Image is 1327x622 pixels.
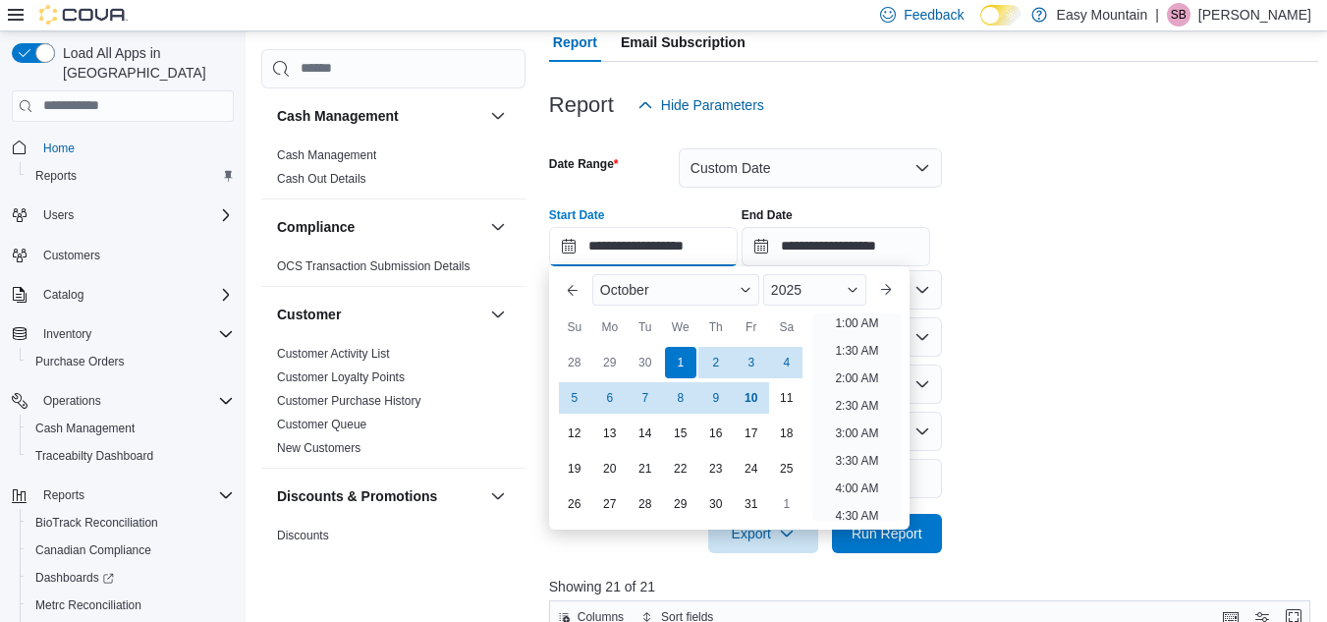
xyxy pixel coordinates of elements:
[43,248,100,263] span: Customers
[771,347,802,378] div: day-4
[771,453,802,484] div: day-25
[35,168,77,184] span: Reports
[35,597,141,613] span: Metrc Reconciliation
[35,322,99,346] button: Inventory
[28,538,234,562] span: Canadian Compliance
[665,347,696,378] div: day-1
[665,453,696,484] div: day-22
[35,570,114,586] span: Dashboards
[665,418,696,449] div: day-15
[261,342,525,468] div: Customer
[35,283,234,307] span: Catalog
[277,440,360,456] span: New Customers
[812,313,902,522] ul: Time
[277,486,437,506] h3: Discounts & Promotions
[763,274,866,306] div: Button. Open the year selector. 2025 is currently selected.
[914,424,930,439] button: Open list of options
[736,347,767,378] div: day-3
[665,488,696,520] div: day-29
[277,393,421,409] span: Customer Purchase History
[35,354,125,369] span: Purchase Orders
[277,148,376,162] a: Cash Management
[1155,3,1159,27] p: |
[35,203,234,227] span: Users
[277,259,470,273] a: OCS Transaction Submission Details
[20,537,242,564] button: Canadian Compliance
[28,594,234,617] span: Metrc Reconciliation
[277,369,405,385] span: Customer Loyalty Points
[827,477,886,500] li: 4:00 AM
[594,382,626,414] div: day-6
[28,566,234,590] span: Dashboards
[35,389,234,413] span: Operations
[4,241,242,269] button: Customers
[852,524,922,543] span: Run Report
[35,448,153,464] span: Traceabilty Dashboard
[35,515,158,531] span: BioTrack Reconciliation
[43,393,101,409] span: Operations
[736,488,767,520] div: day-31
[35,483,92,507] button: Reports
[261,254,525,286] div: Compliance
[827,367,886,390] li: 2:00 AM
[700,311,732,343] div: Th
[28,164,234,188] span: Reports
[35,483,234,507] span: Reports
[43,207,74,223] span: Users
[665,382,696,414] div: day-8
[736,453,767,484] div: day-24
[4,481,242,509] button: Reports
[600,282,649,298] span: October
[559,311,590,343] div: Su
[700,453,732,484] div: day-23
[742,207,793,223] label: End Date
[914,329,930,345] button: Open list of options
[28,538,159,562] a: Canadian Compliance
[35,244,108,267] a: Customers
[277,417,366,432] span: Customer Queue
[870,274,902,306] button: Next month
[4,201,242,229] button: Users
[736,382,767,414] div: day-10
[39,5,128,25] img: Cova
[630,347,661,378] div: day-30
[20,564,242,592] a: Dashboards
[20,509,242,537] button: BioTrack Reconciliation
[904,5,964,25] span: Feedback
[559,418,590,449] div: day-12
[4,387,242,415] button: Operations
[277,172,366,186] a: Cash Out Details
[700,488,732,520] div: day-30
[594,418,626,449] div: day-13
[43,141,75,156] span: Home
[277,217,482,237] button: Compliance
[559,453,590,484] div: day-19
[559,347,590,378] div: day-28
[827,311,886,335] li: 1:00 AM
[771,282,802,298] span: 2025
[742,227,930,266] input: Press the down key to open a popover containing a calendar.
[630,382,661,414] div: day-7
[28,511,234,535] span: BioTrack Reconciliation
[827,449,886,473] li: 3:30 AM
[486,303,510,326] button: Customer
[261,524,525,602] div: Discounts & Promotions
[549,227,738,266] input: Press the down key to enter a popover containing a calendar. Press the escape key to close the po...
[20,442,242,470] button: Traceabilty Dashboard
[679,148,942,188] button: Custom Date
[553,23,597,62] span: Report
[277,551,370,567] span: Promotion Details
[277,147,376,163] span: Cash Management
[28,350,133,373] a: Purchase Orders
[28,511,166,535] a: BioTrack Reconciliation
[914,282,930,298] button: Open list of options
[486,215,510,239] button: Compliance
[486,104,510,128] button: Cash Management
[277,305,341,324] h3: Customer
[20,415,242,442] button: Cash Management
[55,43,234,83] span: Load All Apps in [GEOGRAPHIC_DATA]
[35,421,135,436] span: Cash Management
[771,382,802,414] div: day-11
[736,311,767,343] div: Fr
[630,453,661,484] div: day-21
